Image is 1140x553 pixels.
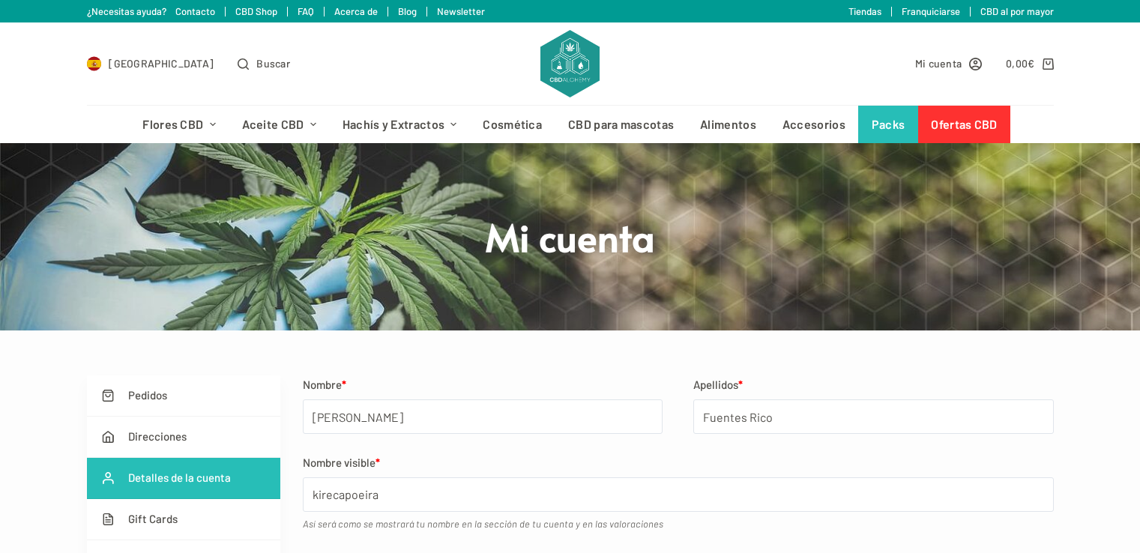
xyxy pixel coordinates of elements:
[980,5,1054,17] a: CBD al por mayor
[1006,55,1053,72] a: Carro de compra
[848,5,881,17] a: Tiendas
[87,458,280,499] a: Detalles de la cuenta
[87,417,280,458] a: Direcciones
[87,56,102,71] img: ES Flag
[303,518,663,530] em: Así será como se mostrará tu nombre en la sección de tu cuenta y en las valoraciones
[87,5,215,17] a: ¿Necesitas ayuda? Contacto
[693,375,1054,394] label: Apellidos
[540,30,599,97] img: CBD Alchemy
[769,106,858,143] a: Accesorios
[437,5,485,17] a: Newsletter
[398,5,417,17] a: Blog
[238,55,290,72] button: Abrir formulario de búsqueda
[303,453,1054,472] label: Nombre visible
[915,55,983,72] a: Mi cuenta
[555,106,687,143] a: CBD para mascotas
[918,106,1010,143] a: Ofertas CBD
[334,5,378,17] a: Acerca de
[130,106,1010,143] nav: Menú de cabecera
[256,55,290,72] span: Buscar
[687,106,770,143] a: Alimentos
[902,5,960,17] a: Franquiciarse
[858,106,918,143] a: Packs
[329,106,470,143] a: Hachís y Extractos
[87,499,280,540] a: Gift Cards
[298,5,314,17] a: FAQ
[915,55,962,72] span: Mi cuenta
[235,5,277,17] a: CBD Shop
[130,106,229,143] a: Flores CBD
[1028,57,1034,70] span: €
[109,55,214,72] span: [GEOGRAPHIC_DATA]
[303,375,663,394] label: Nombre
[470,106,555,143] a: Cosmética
[289,212,851,261] h1: Mi cuenta
[1006,57,1035,70] bdi: 0,00
[87,375,280,417] a: Pedidos
[87,55,214,72] a: Select Country
[229,106,329,143] a: Aceite CBD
